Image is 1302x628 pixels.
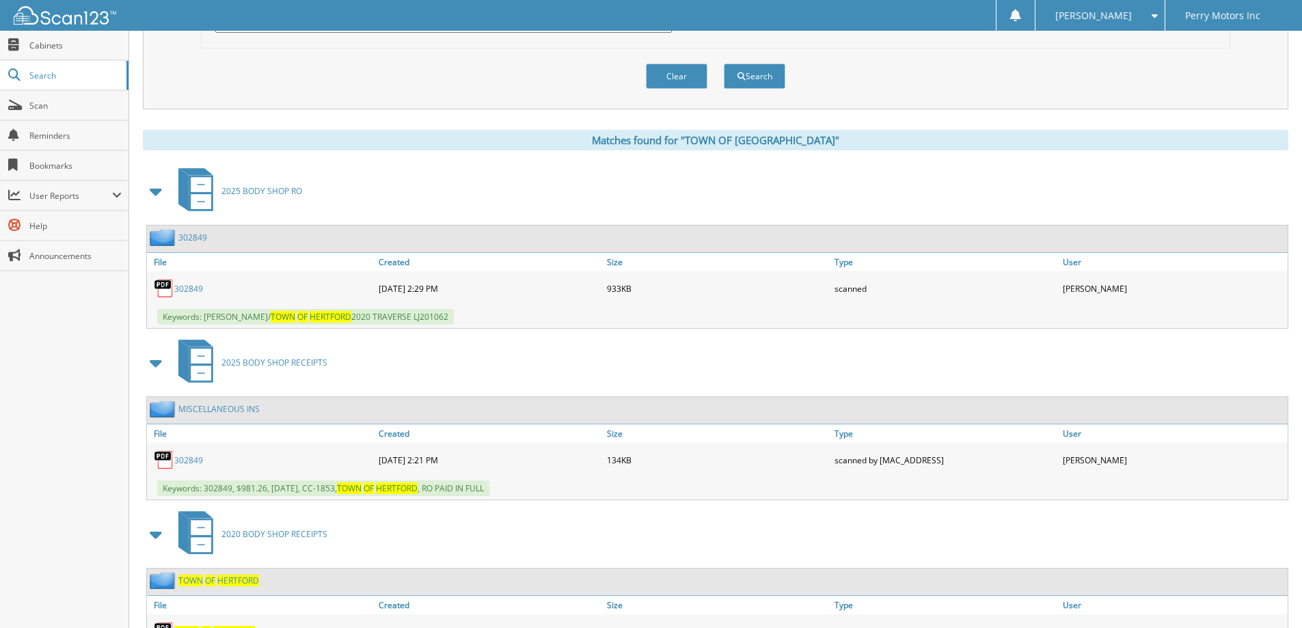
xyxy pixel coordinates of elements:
span: TOWN [178,575,203,586]
span: OF [205,575,215,586]
button: Clear [646,64,707,89]
a: 2025 BODY SHOP RO [170,164,302,218]
span: OF [297,311,308,323]
span: HERTFORD [376,482,418,494]
span: HERTFORD [217,575,259,586]
span: Help [29,220,122,232]
span: Scan [29,100,122,111]
a: Size [603,424,832,443]
a: 2025 BODY SHOP RECEIPTS [170,336,327,390]
a: Size [603,596,832,614]
span: HERTFORD [310,311,351,323]
div: [PERSON_NAME] [1059,275,1288,302]
a: File [147,596,375,614]
div: [DATE] 2:29 PM [375,275,603,302]
div: [PERSON_NAME] [1059,446,1288,474]
a: File [147,424,375,443]
div: 134KB [603,446,832,474]
a: 302849 [174,454,203,466]
a: MISCELLANEOUS INS [178,403,260,415]
span: Cabinets [29,40,122,51]
span: 2025 BODY SHOP RECEIPTS [221,357,327,368]
a: User [1059,253,1288,271]
a: File [147,253,375,271]
span: Announcements [29,250,122,262]
a: 302849 [178,232,207,243]
img: folder2.png [150,572,178,589]
span: Keywords: [PERSON_NAME]/ 2020 TRAVERSE LJ201062 [157,309,454,325]
img: folder2.png [150,400,178,418]
button: Search [724,64,785,89]
img: PDF.png [154,450,174,470]
span: [PERSON_NAME] [1055,12,1132,20]
a: Type [831,253,1059,271]
span: Search [29,70,120,81]
a: Type [831,424,1059,443]
div: [DATE] 2:21 PM [375,446,603,474]
img: PDF.png [154,278,174,299]
a: User [1059,596,1288,614]
div: scanned [831,275,1059,302]
span: Perry Motors Inc [1185,12,1260,20]
a: Created [375,253,603,271]
div: Matches found for "TOWN OF [GEOGRAPHIC_DATA]" [143,130,1288,150]
a: Type [831,596,1059,614]
img: folder2.png [150,229,178,246]
a: 2020 BODY SHOP RECEIPTS [170,507,327,561]
img: scan123-logo-white.svg [14,6,116,25]
span: User Reports [29,190,112,202]
a: User [1059,424,1288,443]
span: 2025 BODY SHOP RO [221,185,302,197]
span: 2020 BODY SHOP RECEIPTS [221,528,327,540]
a: 302849 [174,283,203,295]
span: Reminders [29,130,122,141]
a: Created [375,596,603,614]
span: TOWN [271,311,295,323]
span: Bookmarks [29,160,122,172]
div: 933KB [603,275,832,302]
span: TOWN [337,482,362,494]
a: TOWN OF HERTFORD [178,575,259,586]
span: OF [364,482,374,494]
a: Created [375,424,603,443]
div: scanned by [MAC_ADDRESS] [831,446,1059,474]
a: Size [603,253,832,271]
iframe: Chat Widget [1234,562,1302,628]
span: Keywords: 302849, $981.26, [DATE], CC-1853, , RO PAID IN FULL [157,480,489,496]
